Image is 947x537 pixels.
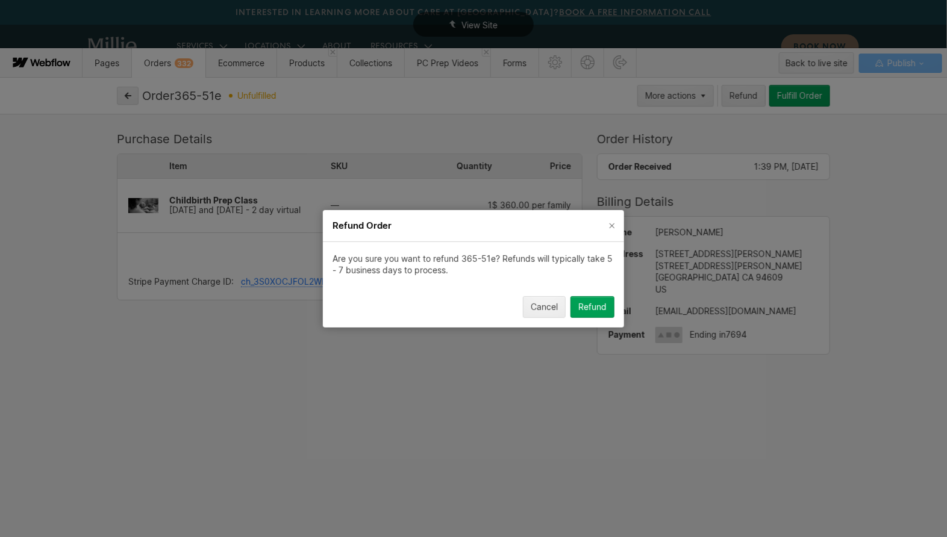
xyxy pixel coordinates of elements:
[570,296,614,317] button: Refund
[523,296,566,317] button: Cancel
[333,220,593,232] h2: Refund Order
[578,302,607,311] div: Refund
[531,302,558,311] div: Cancel
[333,253,614,276] div: Are you sure you want to refund 365-51e? Refunds will typically take 5 - 7 business days to process.
[602,216,622,235] button: Close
